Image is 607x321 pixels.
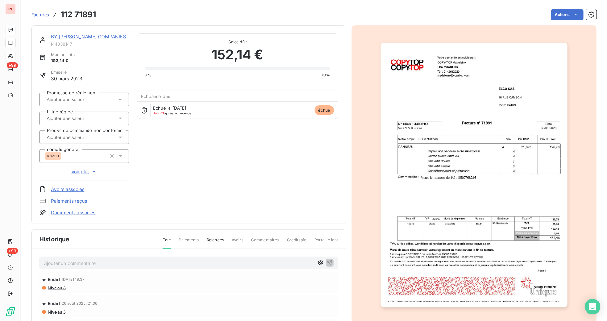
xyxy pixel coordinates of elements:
[51,41,129,47] span: I44008147
[62,301,98,305] span: 26 août 2025, 21:06
[46,134,112,140] input: Ajouter une valeur
[46,115,112,121] input: Ajouter une valeur
[71,168,97,175] span: Voir plus
[145,72,152,78] span: 0%
[163,237,171,249] span: Tout
[141,94,171,99] span: Échéance due
[39,168,129,175] button: Voir plus
[51,34,126,39] a: BY [PERSON_NAME] COMPANIES
[145,39,330,45] span: Solde dû :
[381,43,568,307] img: invoice_thumbnail
[314,237,338,248] span: Portail client
[7,248,18,254] span: +99
[51,58,78,64] span: 152,14 €
[207,237,224,248] span: Relances
[47,285,66,290] span: Niveau 3
[319,72,330,78] span: 100%
[153,111,164,115] span: J+870
[31,11,49,18] a: Factures
[585,299,600,314] div: Open Intercom Messenger
[51,52,78,58] span: Montant initial
[51,69,82,75] span: Émise le
[47,154,59,158] span: 411200
[46,97,112,102] input: Ajouter une valeur
[551,9,584,20] button: Actions
[51,209,96,216] a: Documents associés
[5,4,16,14] div: IN
[48,277,60,282] span: Email
[212,45,263,64] span: 152,14 €
[51,198,87,204] a: Paiements reçus
[48,301,60,306] span: Email
[5,307,16,317] img: Logo LeanPay
[61,9,96,20] h3: 112 71891
[62,277,85,281] span: [DATE] 18:37
[39,235,70,244] span: Historique
[31,12,49,17] span: Factures
[315,105,334,115] span: échue
[153,105,187,111] span: Échue le [DATE]
[7,62,18,68] span: +99
[51,75,82,82] span: 30 mars 2023
[51,186,84,193] a: Avoirs associés
[179,237,199,248] span: Paiements
[287,237,307,248] span: Creditsafe
[153,111,192,115] span: après échéance
[47,309,66,314] span: Niveau 3
[251,237,279,248] span: Commentaires
[232,237,243,248] span: Avoirs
